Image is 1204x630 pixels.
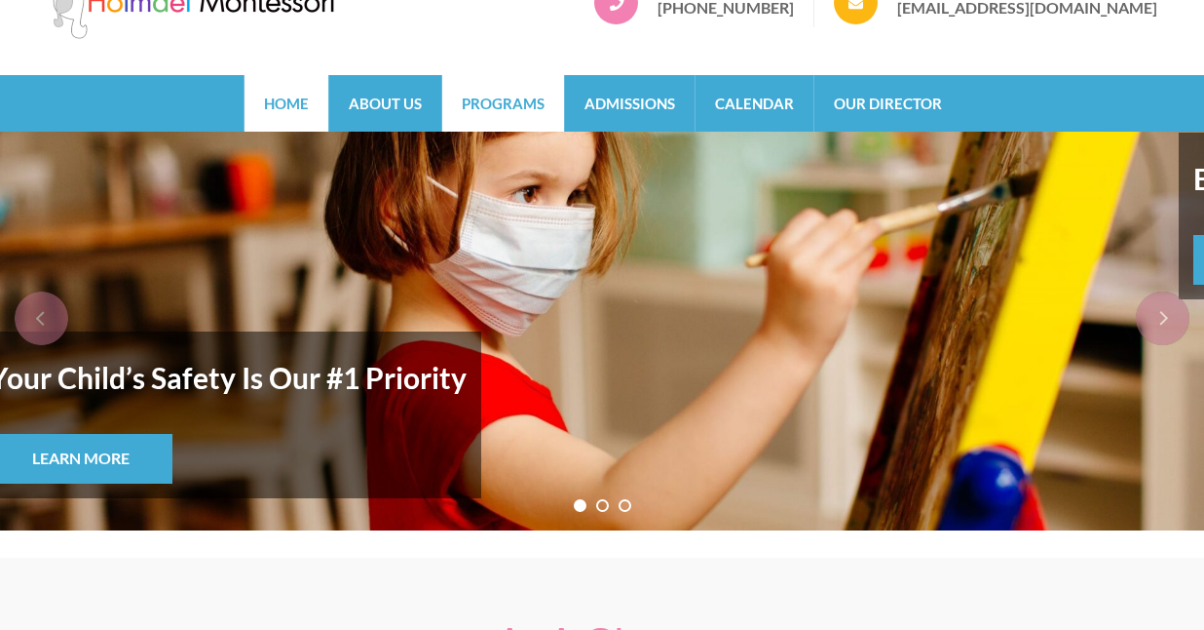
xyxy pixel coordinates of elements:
a: About Us [329,75,441,132]
a: Calendar [696,75,813,132]
div: next [1136,292,1189,345]
a: Programs [442,75,564,132]
a: Home [245,75,328,132]
div: prev [15,292,68,345]
a: Our Director [814,75,961,132]
a: Admissions [565,75,695,132]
